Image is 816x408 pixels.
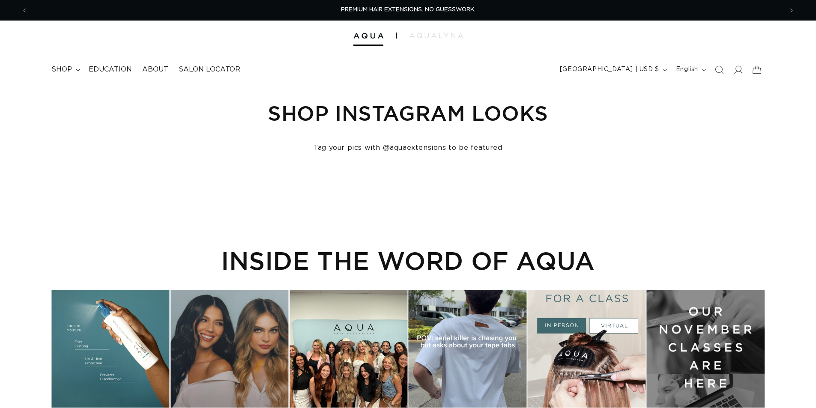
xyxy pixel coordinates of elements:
span: About [142,65,168,74]
button: Next announcement [782,2,801,18]
h4: Tag your pics with @aquaextensions to be featured [51,143,765,152]
img: aqualyna.com [409,33,463,38]
button: English [671,62,710,78]
button: [GEOGRAPHIC_DATA] | USD $ [555,62,671,78]
div: Instagram post opens in a popup [170,290,288,408]
a: Salon Locator [173,60,245,79]
a: Education [84,60,137,79]
span: Salon Locator [179,65,240,74]
div: Instagram post opens in a popup [528,290,646,408]
h1: Shop Instagram Looks [51,100,765,126]
span: Education [89,65,132,74]
img: Aqua Hair Extensions [353,33,383,39]
h2: INSIDE THE WORD OF AQUA [51,246,765,275]
div: Instagram post opens in a popup [290,290,407,408]
div: Instagram post opens in a popup [647,290,765,408]
div: Instagram post opens in a popup [409,290,526,408]
span: PREMIUM HAIR EXTENSIONS. NO GUESSWORK. [341,7,475,12]
a: About [137,60,173,79]
summary: shop [46,60,84,79]
summary: Search [710,60,729,79]
span: [GEOGRAPHIC_DATA] | USD $ [560,65,659,74]
span: English [676,65,698,74]
div: Instagram post opens in a popup [51,290,169,408]
span: shop [51,65,72,74]
button: Previous announcement [15,2,34,18]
